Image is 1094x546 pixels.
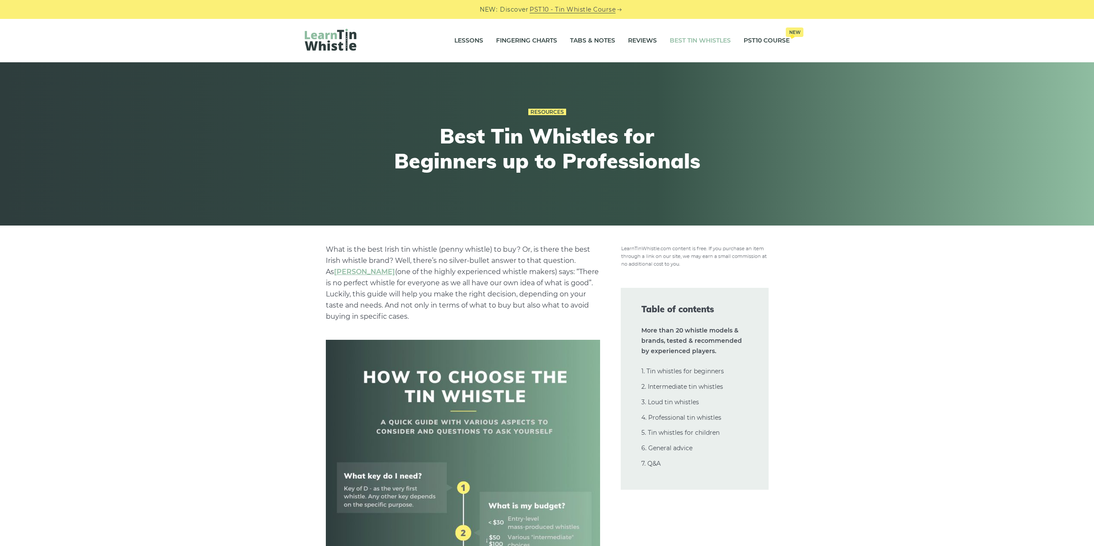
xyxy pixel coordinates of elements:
a: 1. Tin whistles for beginners [641,367,724,375]
a: 2. Intermediate tin whistles [641,383,723,390]
a: Lessons [454,30,483,52]
a: Resources [528,109,566,116]
a: 7. Q&A [641,460,661,467]
span: Table of contents [641,303,748,315]
a: undefined (opens in a new tab) [334,268,395,276]
img: LearnTinWhistle.com [305,29,356,51]
a: Best Tin Whistles [670,30,731,52]
img: disclosure [621,244,769,267]
h1: Best Tin Whistles for Beginners up to Professionals [389,124,705,173]
strong: More than 20 whistle models & brands, tested & recommended by experienced players. [641,326,742,355]
a: 5. Tin whistles for children [641,429,720,436]
span: New [786,27,803,37]
a: Fingering Charts [496,30,557,52]
a: 6. General advice [641,444,693,452]
a: PST10 CourseNew [744,30,790,52]
a: Tabs & Notes [570,30,615,52]
a: Reviews [628,30,657,52]
p: What is the best Irish tin whistle (penny whistle) to buy? Or, is there the best Irish whistle br... [326,244,600,322]
a: 3. Loud tin whistles [641,398,699,406]
a: 4. Professional tin whistles [641,414,721,421]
